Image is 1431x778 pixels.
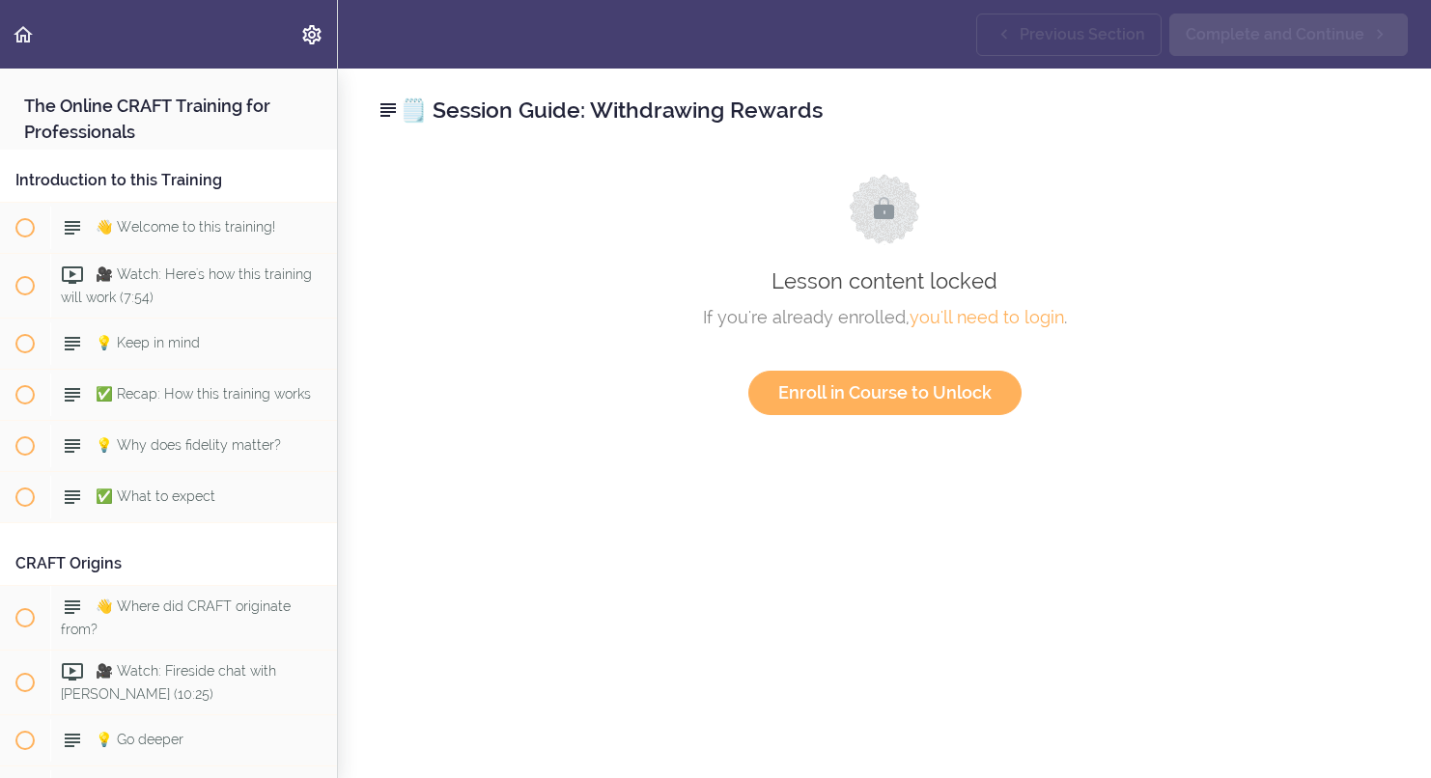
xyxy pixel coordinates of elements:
h2: 🗒️ Session Guide: Withdrawing Rewards [377,94,1392,126]
div: If you're already enrolled, . [395,303,1374,332]
span: 💡 Why does fidelity matter? [96,437,281,453]
span: 🎥 Watch: Here's how this training will work (7:54) [61,266,312,304]
span: 👋 Welcome to this training! [96,219,275,235]
span: Complete and Continue [1186,23,1364,46]
span: 🎥 Watch: Fireside chat with [PERSON_NAME] (10:25) [61,663,276,701]
a: Enroll in Course to Unlock [748,371,1022,415]
span: ✅ What to expect [96,488,215,504]
span: 💡 Keep in mind [96,335,200,350]
a: Complete and Continue [1169,14,1408,56]
span: 👋 Where did CRAFT originate from? [61,598,291,636]
span: 💡 Go deeper [96,732,183,747]
svg: Back to course curriculum [12,23,35,46]
a: you'll need to login [910,307,1064,327]
a: Previous Section [976,14,1162,56]
span: ✅ Recap: How this training works [96,386,311,402]
span: Previous Section [1020,23,1145,46]
div: Lesson content locked [395,174,1374,415]
svg: Settings Menu [300,23,323,46]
